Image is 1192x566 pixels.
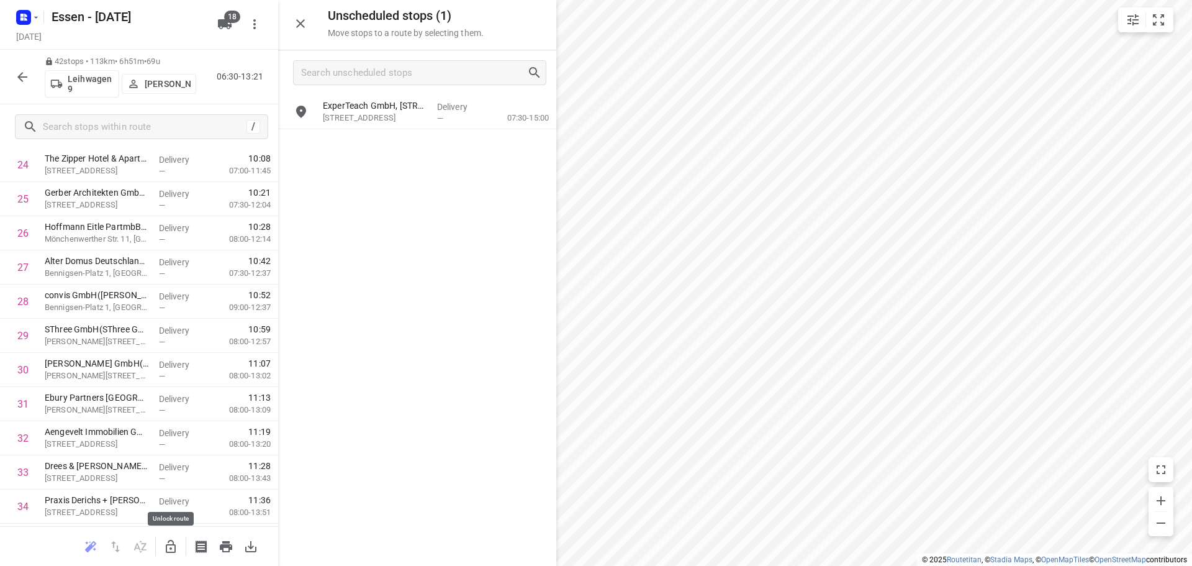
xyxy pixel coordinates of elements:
p: 08:00-13:02 [209,370,271,382]
p: 06:30-13:21 [217,70,268,83]
button: More [242,12,267,37]
p: Delivery [437,101,483,113]
div: 26 [17,227,29,239]
p: Münsterstraße 114, Düsseldorf [45,506,149,519]
p: Burggrafenstraße 5, Düsseldorf [45,199,149,211]
p: Move stops to a route by selecting them. [328,28,484,38]
button: Close [288,11,313,36]
p: Kennedydamm 55, Düsseldorf [45,438,149,450]
p: Derendorfer Allee 6, Düsseldorf [45,472,149,485]
p: Bennigsen-Platz 1, Düsseldorf [45,267,149,280]
p: Hoffmann Eitle PartmbB(NAMELESS CONTACT) [45,221,149,233]
p: Delivery [159,358,205,371]
button: 18 [212,12,237,37]
span: — [159,303,165,313]
div: 30 [17,364,29,376]
span: — [159,269,165,278]
span: — [159,201,165,210]
span: — [159,337,165,347]
p: Pariser Str. 83 - 89, Düsseldorf [45,165,149,177]
p: 09:00-12:37 [209,301,271,314]
p: Delivery [159,222,205,234]
span: Download route [238,540,263,552]
p: Delivery [159,427,205,439]
span: 69u [147,57,160,66]
p: hendricks GmbH(Susanne Bleich) [45,357,149,370]
a: OpenStreetMap [1095,555,1146,564]
span: Sort by time window [128,540,153,552]
div: Search [527,65,546,80]
p: Georg-Glock-Straße 8, Düsseldorf [45,370,149,382]
button: [PERSON_NAME] [122,74,196,94]
span: 10:52 [248,289,271,301]
div: 27 [17,262,29,273]
p: Delivery [159,495,205,508]
span: — [159,508,165,518]
p: Delivery [159,290,205,303]
span: 11:19 [248,426,271,438]
div: 28 [17,296,29,308]
span: Reoptimize route [78,540,103,552]
p: Alter Domus Deutschland GmbH(Jessica Fabian) [45,255,149,267]
p: [PERSON_NAME] [145,79,191,89]
p: Delivery [159,188,205,200]
span: 10:08 [248,152,271,165]
button: Leihwagen 9 [45,70,119,98]
input: Search stops within route [43,117,246,137]
button: Fit zoom [1146,7,1171,32]
li: © 2025 , © , © © contributors [922,555,1187,564]
span: 18 [224,11,240,23]
div: grid [278,95,556,565]
span: 11:13 [248,391,271,404]
span: — [159,474,165,483]
span: 10:21 [248,186,271,199]
p: Bennigsen-Platz 1, Düsseldorf [45,301,149,314]
a: OpenMapTiles [1041,555,1089,564]
div: small contained button group [1118,7,1173,32]
div: / [246,120,260,134]
p: 07:30-12:37 [209,267,271,280]
h5: Project date [11,29,47,43]
span: — [159,235,165,244]
h5: Rename [47,7,207,27]
p: Drees & Sommer SE(Nicole Melters) [45,460,149,472]
p: convis GmbH([PERSON_NAME]) [45,289,149,301]
span: — [159,372,165,381]
p: 07:00-11:45 [209,165,271,177]
div: 29 [17,330,29,342]
p: ExperTeach GmbH, Kennedydamm 24, 40476(Susanne Thaler) [323,99,427,112]
span: — [159,167,165,176]
span: 11:36 [248,494,271,506]
p: 42 stops • 113km • 6h51m [45,56,196,68]
p: Delivery [159,256,205,268]
div: 31 [17,398,29,410]
span: 10:59 [248,323,271,335]
button: Map settings [1121,7,1145,32]
p: Delivery [159,153,205,166]
p: 08:00-13:43 [209,472,271,485]
p: Mönchenwerther Str. 11, Düsseldorf [45,233,149,245]
span: • [144,57,147,66]
p: Praxis Derichs + Werminghaus(Pascal Werminghaus) [45,494,149,506]
span: Print shipping labels [189,540,214,552]
div: 34 [17,501,29,513]
p: The Zipper Hotel & Apartments GmbH(Franziska Pfaff) [45,152,149,165]
p: 08:00-12:14 [209,233,271,245]
div: 32 [17,432,29,444]
p: Delivery [159,461,205,473]
input: Search unscheduled stops [301,63,527,83]
span: 11:07 [248,357,271,370]
span: 10:42 [248,255,271,267]
p: 07:30-12:04 [209,199,271,211]
p: 07:30-15:00 [487,112,549,124]
div: 24 [17,159,29,171]
p: Kennedydamm 24, Düsseldorf [323,112,427,124]
a: Routetitan [947,555,982,564]
p: SThree GmbH(SThree GmbH) [45,323,149,335]
p: Leihwagen 9 [68,74,114,94]
p: Gerber Architekten GmbH – Büro Düsseldorf(Orly Hergott) [45,186,149,199]
a: Stadia Maps [990,555,1032,564]
span: 10:28 [248,221,271,233]
h5: Unscheduled stops ( 1 ) [328,9,484,23]
p: Aengevelt Immobilien GmbH & Co.KG(Gabriele ten Hompel) [45,426,149,438]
